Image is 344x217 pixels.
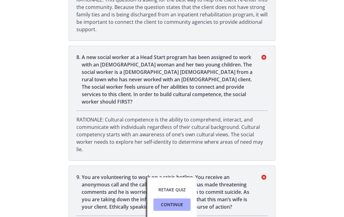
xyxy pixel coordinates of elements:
span: 9 . [76,173,82,211]
i: incorrect [260,53,268,61]
span: 8 . [76,53,82,105]
p: You are volunteering to work on a crisis hotline. You receive an anonymous call and the caller di... [82,173,253,211]
i: incorrect [260,173,268,181]
button: Continue [153,198,191,211]
span: Continue [161,201,183,208]
span: Retake Quiz [158,186,186,194]
button: Retake Quiz [153,184,191,196]
p: RATIONALE: Cultural competence is the ability to comprehend, interact, and communicate with indiv... [76,116,268,153]
p: A new social worker at a Head Start program has been assigned to work with an [DEMOGRAPHIC_DATA] ... [82,53,253,105]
